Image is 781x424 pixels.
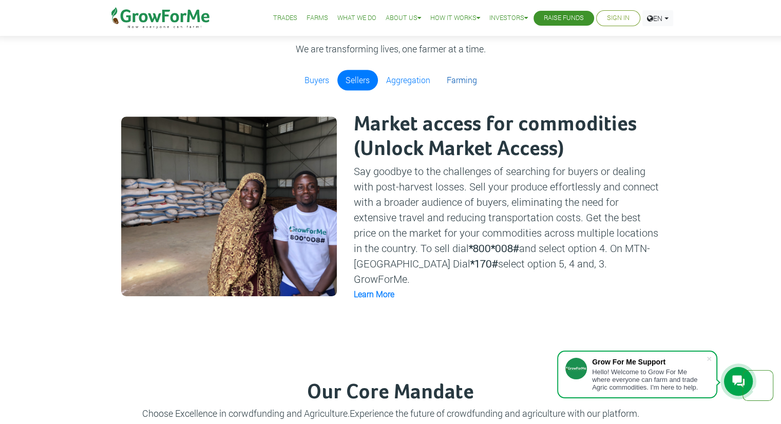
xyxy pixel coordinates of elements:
b: *170# [470,257,498,270]
h2: Market access for commodities (Unlock Market Access) [354,112,659,162]
a: EN [642,10,673,26]
a: Farms [307,13,328,24]
a: Farming [439,70,485,90]
a: Sign In [607,13,630,24]
div: Grow For Me Support [592,358,706,366]
p: Say goodbye to the challenges of searching for buyers or dealing with post-harvest losses. Sell y... [354,163,659,286]
a: Aggregation [378,70,439,90]
a: About Us [386,13,421,24]
p: Choose Excellence in corwdfunding and Agriculture.Experience the future of crowdfunding and agric... [107,407,674,420]
a: Investors [489,13,528,24]
p: We are transforming lives, one farmer at a time. [115,42,666,56]
div: Hello! Welcome to Grow For Me where everyone can farm and trade Agric commodities. I'm here to help. [592,368,706,391]
a: Raise Funds [544,13,584,24]
a: Learn More [354,288,394,299]
a: Sellers [337,70,378,90]
img: growforme image [121,117,337,296]
a: What We Do [337,13,376,24]
a: How it Works [430,13,480,24]
a: Buyers [296,70,337,90]
a: Trades [273,13,297,24]
h3: Our Core Mandate [107,380,674,405]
